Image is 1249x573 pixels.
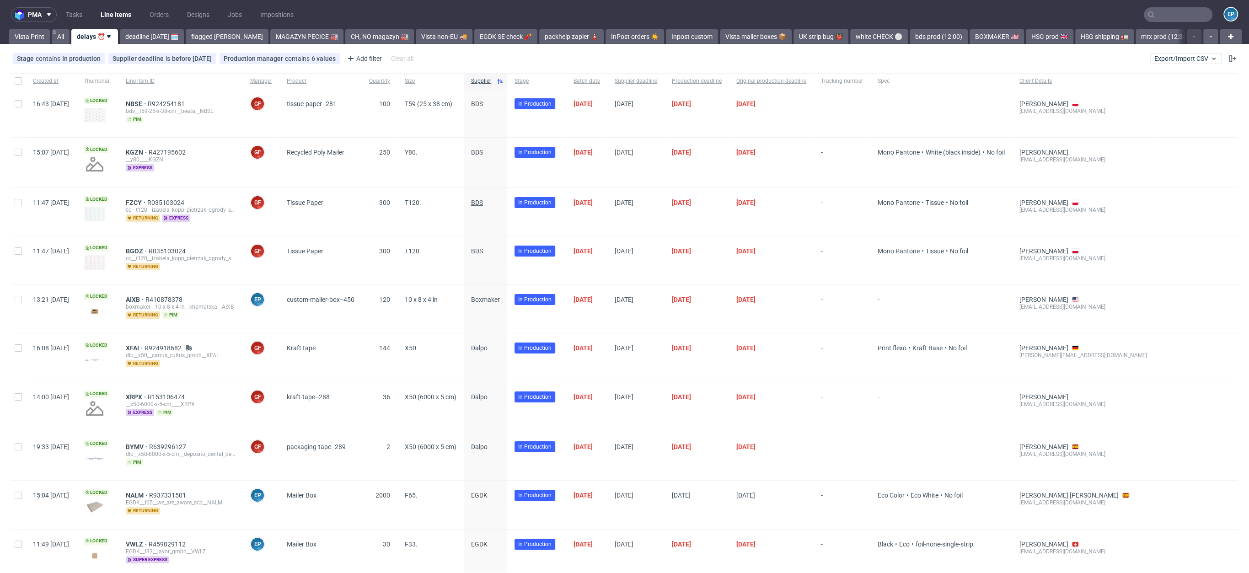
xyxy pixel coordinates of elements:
[166,55,172,62] span: is
[182,7,215,22] a: Designs
[147,199,186,206] span: R035103024
[736,199,756,206] span: [DATE]
[1075,29,1134,44] a: HSG shipping 🚛
[878,344,906,352] span: Print flexo
[736,344,756,352] span: [DATE]
[405,149,418,156] span: Y80.
[944,199,950,206] span: •
[1019,401,1147,408] div: [EMAIL_ADDRESS][DOMAIN_NAME]
[251,489,264,502] figcaption: EP
[84,244,109,252] span: Locked
[287,443,346,450] span: packaging-tape--289
[375,492,390,499] span: 2000
[287,77,354,85] span: Product
[33,149,69,156] span: 15:07 [DATE]
[287,296,354,303] span: custom-mailer-box--450
[910,29,968,44] a: bds prod (12:00)
[574,247,593,255] span: [DATE]
[33,492,69,499] span: 15:04 [DATE]
[736,393,756,401] span: [DATE]
[821,296,863,322] span: -
[126,344,145,352] a: XFAI
[84,77,111,85] span: Thumbnail
[251,196,264,209] figcaption: GF
[287,199,323,206] span: Tissue Paper
[574,492,593,499] span: [DATE]
[515,77,559,85] span: Stage
[878,149,920,156] span: Mono Pantone
[471,100,483,107] span: BDS
[574,393,593,401] span: [DATE]
[970,29,1024,44] a: BOXMAKER 🇺🇸
[1019,255,1147,262] div: [EMAIL_ADDRESS][DOMAIN_NAME]
[672,296,691,303] span: [DATE]
[270,29,343,44] a: MAGAZYN PECICE 🏭
[905,492,911,499] span: •
[95,7,137,22] a: Line Items
[126,492,149,499] span: NALM
[126,303,236,311] div: boxmaker__10-x-8-x-4-in__khomutska__AIXB
[574,149,593,156] span: [DATE]
[84,255,106,270] img: data
[251,440,264,453] figcaption: GF
[793,29,848,44] a: UK strip bug 👹
[606,29,664,44] a: InPost orders ☀️
[148,393,187,401] a: R153106474
[615,199,633,206] span: [DATE]
[149,247,188,255] span: R035103024
[389,52,415,65] div: Clear all
[878,199,920,206] span: Mono Pantone
[251,97,264,110] figcaption: GF
[251,146,264,159] figcaption: GF
[33,443,69,450] span: 19:33 [DATE]
[405,393,456,401] span: X50 (6000 x 5 cm)
[911,492,938,499] span: Eco White
[15,10,28,20] img: logo
[126,149,149,156] span: KGZN
[615,492,633,499] span: [DATE]
[850,29,908,44] a: white CHECK ⚪️
[736,443,756,450] span: [DATE]
[126,507,160,514] span: returning
[149,541,188,548] span: R459829112
[943,344,949,352] span: •
[539,29,604,44] a: packhelp zapier 🧯
[379,296,390,303] span: 120
[1224,8,1237,21] figcaption: EP
[672,492,691,499] span: [DATE]
[126,107,236,115] div: bds__t59-25-x-38-cm__beata__NBSE
[84,501,106,513] img: data
[84,153,106,175] img: no_design.png
[11,7,57,22] button: pma
[821,393,863,421] span: -
[615,247,633,255] span: [DATE]
[126,296,145,303] a: AIXB
[149,492,188,499] span: R937331501
[126,263,160,270] span: returning
[615,393,633,401] span: [DATE]
[821,344,863,370] span: -
[474,29,537,44] a: EGDK SE check 🧨
[574,77,600,85] span: Batch date
[162,311,179,319] span: pim
[574,344,593,352] span: [DATE]
[736,296,756,303] span: [DATE]
[821,443,863,469] span: -
[84,549,106,562] img: version_two_editor_design
[251,342,264,354] figcaption: GF
[471,443,488,450] span: Dalpo
[386,443,390,450] span: 2
[383,393,390,401] span: 36
[1019,352,1147,359] div: [PERSON_NAME][EMAIL_ADDRESS][DOMAIN_NAME]
[878,100,1005,126] span: -
[471,199,483,206] span: BDS
[574,100,593,107] span: [DATE]
[84,489,109,496] span: Locked
[126,401,236,408] div: __x50-6000-x-5-cm____XRPX
[255,7,299,22] a: Impositions
[944,247,950,255] span: •
[1019,149,1068,156] a: [PERSON_NAME]
[615,296,633,303] span: [DATE]
[574,296,593,303] span: [DATE]
[33,541,69,548] span: 11:49 [DATE]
